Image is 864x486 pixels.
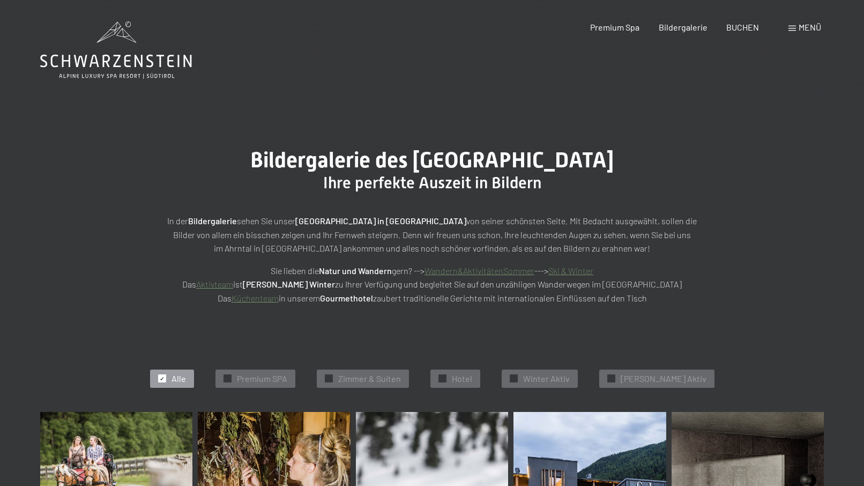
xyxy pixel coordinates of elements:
[726,22,759,32] a: BUCHEN
[440,375,444,382] span: ✓
[237,373,287,385] span: Premium SPA
[188,216,237,226] strong: Bildergalerie
[323,173,541,192] span: Ihre perfekte Auszeit in Bildern
[329,269,418,279] span: Einwilligung Marketing*
[225,375,229,382] span: ✓
[232,293,279,303] a: Küchenteam
[250,148,614,173] span: Bildergalerie des [GEOGRAPHIC_DATA]
[452,373,472,385] span: Hotel
[172,373,186,385] span: Alle
[799,22,821,32] span: Menü
[590,22,639,32] a: Premium Spa
[196,279,233,289] a: Aktivteam
[319,266,392,276] strong: Natur und Wandern
[326,375,331,382] span: ✓
[295,216,466,226] strong: [GEOGRAPHIC_DATA] in [GEOGRAPHIC_DATA]
[511,375,516,382] span: ✓
[320,293,373,303] strong: Gourmethotel
[243,279,335,289] strong: [PERSON_NAME] Winter
[621,373,706,385] span: [PERSON_NAME] Aktiv
[548,266,593,276] a: Ski & Winter
[609,375,613,382] span: ✓
[523,373,570,385] span: Winter Aktiv
[164,264,700,305] p: Sie lieben die gern? --> ---> Das ist zu Ihrer Verfügung und begleitet Sie auf den unzähligen Wan...
[424,266,534,276] a: Wandern&AktivitätenSommer
[659,22,707,32] a: Bildergalerie
[160,375,164,382] span: ✓
[338,373,401,385] span: Zimmer & Suiten
[164,214,700,255] p: In der sehen Sie unser von seiner schönsten Seite. Mit Bedacht ausgewählt, sollen die Bilder von ...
